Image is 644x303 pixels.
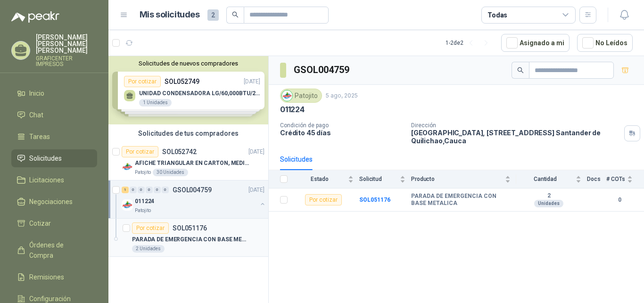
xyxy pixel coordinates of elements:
[411,170,516,188] th: Producto
[112,60,264,67] button: Solicitudes de nuevos compradores
[411,129,620,145] p: [GEOGRAPHIC_DATA], [STREET_ADDRESS] Santander de Quilichao , Cauca
[162,148,197,155] p: SOL052742
[516,192,581,200] b: 2
[122,146,158,157] div: Por cotizar
[501,34,570,52] button: Asignado a mi
[577,34,633,52] button: No Leídos
[280,122,404,129] p: Condición de pago
[248,186,264,195] p: [DATE]
[162,187,169,193] div: 0
[122,184,266,214] a: 1 0 0 0 0 0 GSOL004759[DATE] Company Logo011224Patojito
[173,225,207,231] p: SOL051176
[29,88,44,98] span: Inicio
[359,197,390,203] a: SOL051176
[29,131,50,142] span: Tareas
[248,147,264,156] p: [DATE]
[11,214,97,232] a: Cotizar
[280,129,404,137] p: Crédito 45 días
[11,106,97,124] a: Chat
[29,110,43,120] span: Chat
[232,11,239,18] span: search
[294,63,351,77] h3: GSOL004759
[11,193,97,211] a: Negociaciones
[132,245,165,253] div: 2 Unidades
[606,176,625,182] span: # COTs
[135,207,151,214] p: Patojito
[11,11,59,23] img: Logo peakr
[135,159,252,168] p: AFICHE TRIANGULAR EN CARTON, MEDIDAS 30 CM X 45 CM
[487,10,507,20] div: Todas
[534,200,563,207] div: Unidades
[108,219,268,257] a: Por cotizarSOL051176PARADA DE EMERGENCIA CON BASE METALICA2 Unidades
[11,171,97,189] a: Licitaciones
[11,236,97,264] a: Órdenes de Compra
[108,124,268,142] div: Solicitudes de tus compradores
[411,176,503,182] span: Producto
[122,161,133,172] img: Company Logo
[138,187,145,193] div: 0
[132,235,249,244] p: PARADA DE EMERGENCIA CON BASE METALICA
[11,84,97,102] a: Inicio
[130,187,137,193] div: 0
[280,154,313,164] div: Solicitudes
[293,170,359,188] th: Estado
[29,240,88,261] span: Órdenes de Compra
[122,199,133,211] img: Company Logo
[411,193,511,207] b: PARADA DE EMERGENCIA CON BASE METALICA
[108,142,268,180] a: Por cotizarSOL052742[DATE] Company LogoAFICHE TRIANGULAR EN CARTON, MEDIDAS 30 CM X 45 CMPatojito...
[280,89,322,103] div: Patojito
[135,197,154,206] p: 011224
[108,56,268,124] div: Solicitudes de nuevos compradoresPor cotizarSOL052749[DATE] UNIDAD CONDENSADORA LG/60,000BTU/220V...
[146,187,153,193] div: 0
[293,176,346,182] span: Estado
[29,272,64,282] span: Remisiones
[29,197,73,207] span: Negociaciones
[517,67,524,74] span: search
[36,34,97,54] p: [PERSON_NAME] [PERSON_NAME] [PERSON_NAME]
[173,187,212,193] p: GSOL004759
[36,56,97,67] p: GRAFICENTER IMPRESOS
[282,90,292,101] img: Company Logo
[29,218,51,229] span: Cotizar
[153,169,188,176] div: 30 Unidades
[359,170,411,188] th: Solicitud
[516,176,574,182] span: Cantidad
[11,268,97,286] a: Remisiones
[305,194,342,205] div: Por cotizar
[154,187,161,193] div: 0
[135,169,151,176] p: Patojito
[11,128,97,146] a: Tareas
[326,91,358,100] p: 5 ago, 2025
[446,35,494,50] div: 1 - 2 de 2
[11,149,97,167] a: Solicitudes
[606,170,644,188] th: # COTs
[140,8,200,22] h1: Mis solicitudes
[359,176,398,182] span: Solicitud
[411,122,620,129] p: Dirección
[29,175,64,185] span: Licitaciones
[606,196,633,205] b: 0
[280,105,305,115] p: 011224
[122,187,129,193] div: 1
[516,170,587,188] th: Cantidad
[207,9,219,21] span: 2
[587,170,606,188] th: Docs
[29,153,62,164] span: Solicitudes
[132,222,169,234] div: Por cotizar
